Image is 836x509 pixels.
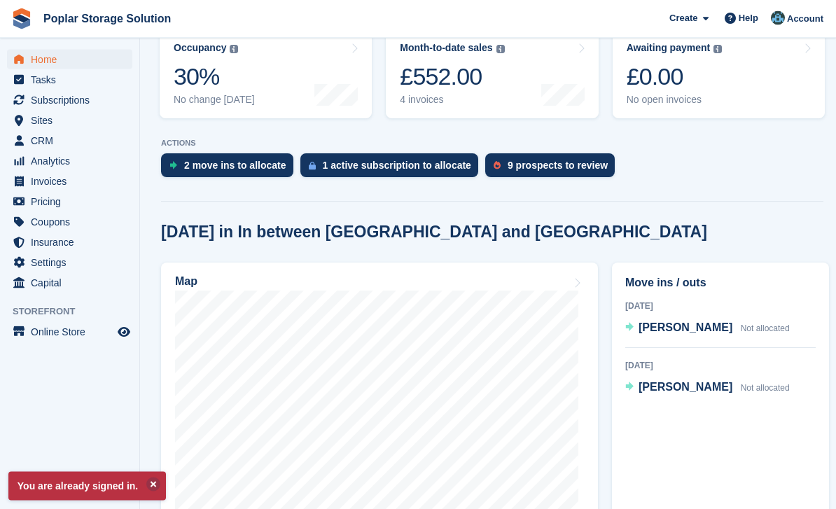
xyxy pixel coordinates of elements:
[627,63,723,92] div: £0.00
[31,212,115,232] span: Coupons
[713,46,722,54] img: icon-info-grey-7440780725fd019a000dd9b08b2336e03edf1995a4989e88bcd33f0948082b44.svg
[31,111,115,130] span: Sites
[300,154,485,185] a: 1 active subscription to allocate
[400,95,504,106] div: 4 invoices
[771,11,785,25] img: Andrew Cumming
[639,382,732,393] span: [PERSON_NAME]
[494,162,501,170] img: prospect-51fa495bee0391a8d652442698ab0144808aea92771e9ea1ae160a38d050c398.svg
[184,160,286,172] div: 2 move ins to allocate
[625,275,816,292] h2: Move ins / outs
[627,95,723,106] div: No open invoices
[386,30,598,119] a: Month-to-date sales £552.00 4 invoices
[7,111,132,130] a: menu
[613,30,825,119] a: Awaiting payment £0.00 No open invoices
[31,322,115,342] span: Online Store
[31,273,115,293] span: Capital
[7,172,132,191] a: menu
[31,90,115,110] span: Subscriptions
[625,320,790,338] a: [PERSON_NAME] Not allocated
[31,232,115,252] span: Insurance
[625,360,816,372] div: [DATE]
[7,322,132,342] a: menu
[400,43,492,55] div: Month-to-date sales
[175,276,197,288] h2: Map
[323,160,471,172] div: 1 active subscription to allocate
[31,70,115,90] span: Tasks
[7,273,132,293] a: menu
[741,384,790,393] span: Not allocated
[7,151,132,171] a: menu
[741,324,790,334] span: Not allocated
[627,43,711,55] div: Awaiting payment
[161,223,707,242] h2: [DATE] in In between [GEOGRAPHIC_DATA] and [GEOGRAPHIC_DATA]
[31,50,115,69] span: Home
[116,323,132,340] a: Preview store
[625,300,816,313] div: [DATE]
[400,63,504,92] div: £552.00
[7,90,132,110] a: menu
[7,232,132,252] a: menu
[7,253,132,272] a: menu
[739,11,758,25] span: Help
[669,11,697,25] span: Create
[13,305,139,319] span: Storefront
[787,12,823,26] span: Account
[161,154,300,185] a: 2 move ins to allocate
[625,379,790,398] a: [PERSON_NAME] Not allocated
[7,131,132,151] a: menu
[230,46,238,54] img: icon-info-grey-7440780725fd019a000dd9b08b2336e03edf1995a4989e88bcd33f0948082b44.svg
[31,192,115,211] span: Pricing
[7,50,132,69] a: menu
[31,131,115,151] span: CRM
[485,154,622,185] a: 9 prospects to review
[8,472,166,501] p: You are already signed in.
[174,43,226,55] div: Occupancy
[496,46,505,54] img: icon-info-grey-7440780725fd019a000dd9b08b2336e03edf1995a4989e88bcd33f0948082b44.svg
[7,70,132,90] a: menu
[31,253,115,272] span: Settings
[31,172,115,191] span: Invoices
[7,212,132,232] a: menu
[639,322,732,334] span: [PERSON_NAME]
[11,8,32,29] img: stora-icon-8386f47178a22dfd0bd8f6a31ec36ba5ce8667c1dd55bd0f319d3a0aa187defe.svg
[31,151,115,171] span: Analytics
[160,30,372,119] a: Occupancy 30% No change [DATE]
[174,63,255,92] div: 30%
[508,160,608,172] div: 9 prospects to review
[174,95,255,106] div: No change [DATE]
[7,192,132,211] a: menu
[38,7,176,30] a: Poplar Storage Solution
[169,162,177,170] img: move_ins_to_allocate_icon-fdf77a2bb77ea45bf5b3d319d69a93e2d87916cf1d5bf7949dd705db3b84f3ca.svg
[309,162,316,171] img: active_subscription_to_allocate_icon-d502201f5373d7db506a760aba3b589e785aa758c864c3986d89f69b8ff3...
[161,139,823,148] p: ACTIONS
